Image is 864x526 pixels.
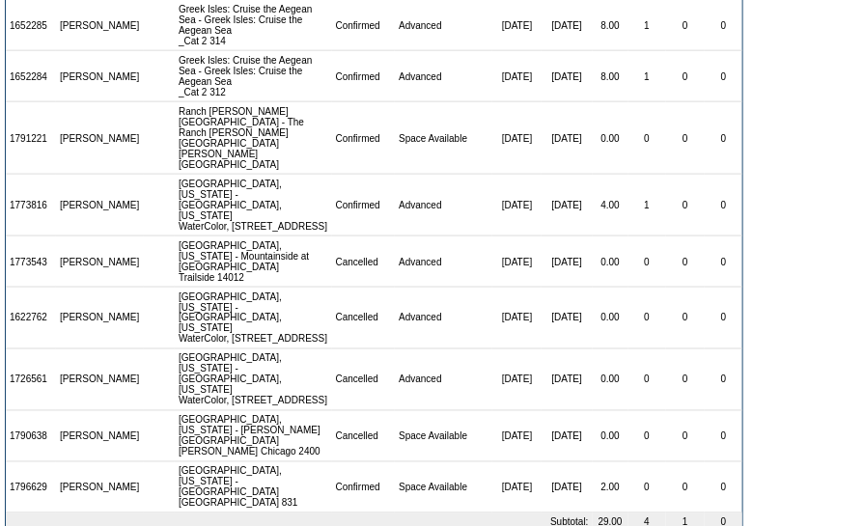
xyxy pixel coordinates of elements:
[395,411,492,462] td: Space Available
[705,411,742,462] td: 0
[542,236,593,288] td: [DATE]
[492,102,541,175] td: [DATE]
[666,349,706,411] td: 0
[542,175,593,236] td: [DATE]
[395,462,492,513] td: Space Available
[593,349,628,411] td: 0.00
[593,51,628,102] td: 8.00
[56,102,144,175] td: [PERSON_NAME]
[6,462,56,513] td: 1796629
[666,236,706,288] td: 0
[332,411,396,462] td: Cancelled
[395,349,492,411] td: Advanced
[542,51,593,102] td: [DATE]
[175,411,332,462] td: [GEOGRAPHIC_DATA], [US_STATE] - [PERSON_NAME][GEOGRAPHIC_DATA] [PERSON_NAME] Chicago 2400
[593,175,628,236] td: 4.00
[705,51,742,102] td: 0
[666,175,706,236] td: 0
[395,51,492,102] td: Advanced
[56,51,144,102] td: [PERSON_NAME]
[332,102,396,175] td: Confirmed
[542,102,593,175] td: [DATE]
[56,236,144,288] td: [PERSON_NAME]
[332,236,396,288] td: Cancelled
[593,288,628,349] td: 0.00
[542,462,593,513] td: [DATE]
[6,349,56,411] td: 1726561
[705,102,742,175] td: 0
[332,51,396,102] td: Confirmed
[628,175,666,236] td: 1
[705,349,742,411] td: 0
[175,462,332,513] td: [GEOGRAPHIC_DATA], [US_STATE] - [GEOGRAPHIC_DATA] [GEOGRAPHIC_DATA] 831
[56,288,144,349] td: [PERSON_NAME]
[395,236,492,288] td: Advanced
[492,411,541,462] td: [DATE]
[705,288,742,349] td: 0
[705,236,742,288] td: 0
[6,102,56,175] td: 1791221
[593,462,628,513] td: 2.00
[542,349,593,411] td: [DATE]
[332,462,396,513] td: Confirmed
[705,462,742,513] td: 0
[593,411,628,462] td: 0.00
[175,288,332,349] td: [GEOGRAPHIC_DATA], [US_STATE] - [GEOGRAPHIC_DATA], [US_STATE] WaterColor, [STREET_ADDRESS]
[56,462,144,513] td: [PERSON_NAME]
[628,411,666,462] td: 0
[666,462,706,513] td: 0
[395,102,492,175] td: Space Available
[56,411,144,462] td: [PERSON_NAME]
[175,102,332,175] td: Ranch [PERSON_NAME][GEOGRAPHIC_DATA] - The Ranch [PERSON_NAME][GEOGRAPHIC_DATA] [PERSON_NAME][GEO...
[542,411,593,462] td: [DATE]
[6,175,56,236] td: 1773816
[628,462,666,513] td: 0
[492,462,541,513] td: [DATE]
[628,236,666,288] td: 0
[56,175,144,236] td: [PERSON_NAME]
[175,175,332,236] td: [GEOGRAPHIC_DATA], [US_STATE] - [GEOGRAPHIC_DATA], [US_STATE] WaterColor, [STREET_ADDRESS]
[56,349,144,411] td: [PERSON_NAME]
[395,288,492,349] td: Advanced
[332,349,396,411] td: Cancelled
[332,175,396,236] td: Confirmed
[666,288,706,349] td: 0
[492,288,541,349] td: [DATE]
[666,102,706,175] td: 0
[628,349,666,411] td: 0
[6,288,56,349] td: 1622762
[666,411,706,462] td: 0
[175,51,332,102] td: Greek Isles: Cruise the Aegean Sea - Greek Isles: Cruise the Aegean Sea _Cat 2 312
[628,288,666,349] td: 0
[492,236,541,288] td: [DATE]
[6,411,56,462] td: 1790638
[666,51,706,102] td: 0
[492,175,541,236] td: [DATE]
[628,51,666,102] td: 1
[395,175,492,236] td: Advanced
[705,175,742,236] td: 0
[628,102,666,175] td: 0
[542,288,593,349] td: [DATE]
[492,349,541,411] td: [DATE]
[6,51,56,102] td: 1652284
[6,236,56,288] td: 1773543
[593,102,628,175] td: 0.00
[175,236,332,288] td: [GEOGRAPHIC_DATA], [US_STATE] - Mountainside at [GEOGRAPHIC_DATA] Trailside 14012
[593,236,628,288] td: 0.00
[175,349,332,411] td: [GEOGRAPHIC_DATA], [US_STATE] - [GEOGRAPHIC_DATA], [US_STATE] WaterColor, [STREET_ADDRESS]
[492,51,541,102] td: [DATE]
[332,288,396,349] td: Cancelled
